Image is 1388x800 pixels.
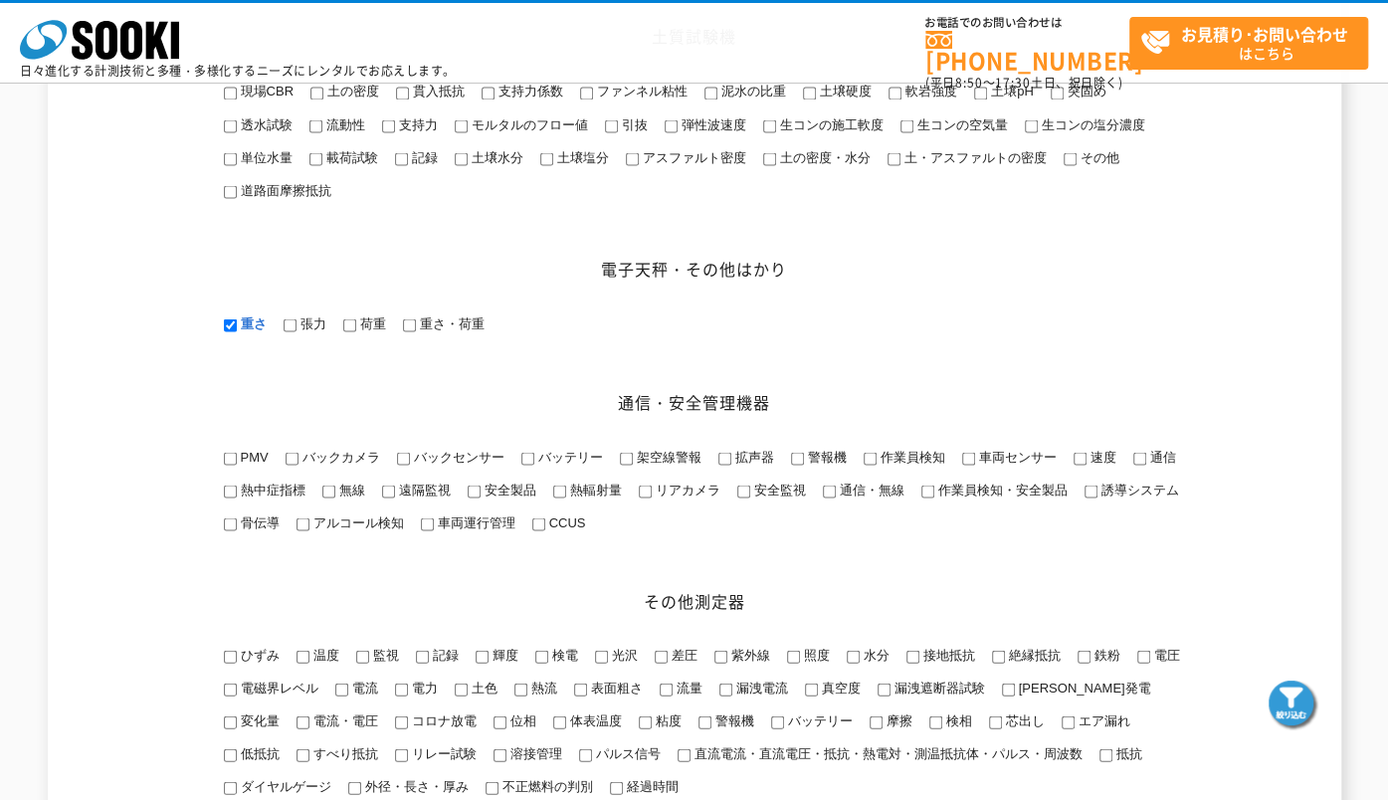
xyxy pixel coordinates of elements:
[207,391,1182,412] h2: 通信・安全管理機器
[408,745,477,760] span: リレー試験
[224,517,237,530] input: 骨伝導
[593,84,688,99] span: ファンネル粘性
[237,680,318,695] span: 電磁界レベル
[727,647,770,662] span: 紫外線
[803,87,816,100] input: 土壌硬度
[284,318,297,331] input: 張力
[1075,712,1130,727] span: エア漏れ
[455,152,468,165] input: 土壌水分
[489,647,518,662] span: 輝度
[395,683,408,696] input: 電力
[776,149,871,164] span: 土の密度・水分
[678,748,691,761] input: 直流電流・直流電圧・抵抗・熱電対・測温抵抗体・パルス・周波数
[891,680,985,695] span: 漏洩遮断器試験
[623,778,679,793] span: 経過時間
[587,680,643,695] span: 表面粗さ
[224,452,237,465] input: PMV
[719,683,732,696] input: 漏洩電流
[224,119,237,132] input: 透水試験
[310,87,323,100] input: 土の密度
[298,449,380,464] span: バックカメラ
[237,449,269,464] span: PMV
[1140,18,1367,68] span: はこちら
[297,650,309,663] input: 温度
[335,683,348,696] input: 電流
[889,87,901,100] input: 軟岩強度
[498,778,593,793] span: 不正燃料の判別
[791,452,804,465] input: 警報機
[309,514,404,529] span: アルコール検知
[610,781,623,794] input: 経過時間
[207,258,1182,279] h2: 電子天秤・その他はかり
[382,119,395,132] input: 支持力
[1129,17,1368,70] a: お見積り･お問い合わせはこちら
[237,514,280,529] span: 骨伝導
[626,152,639,165] input: アスファルト密度
[860,647,890,662] span: 水分
[348,781,361,794] input: 外径・長さ・厚み
[1064,152,1077,165] input: その他
[718,452,731,465] input: 拡声器
[877,449,945,464] span: 作業員検知
[468,680,497,695] span: 土色
[1074,452,1087,465] input: 速度
[900,119,913,132] input: 生コンの空気量
[605,119,618,132] input: 引抜
[771,715,784,728] input: バッテリー
[224,650,237,663] input: ひずみ
[224,748,237,761] input: 低抵抗
[668,647,697,662] span: 差圧
[731,449,774,464] span: 拡声器
[532,517,545,530] input: CCUS
[925,74,1122,92] span: (平日 ～ 土日、祝日除く)
[494,748,506,761] input: 溶接管理
[1099,748,1112,761] input: 抵抗
[309,745,378,760] span: すべり抵抗
[906,650,919,663] input: 接地抵抗
[784,712,853,727] span: バッテリー
[481,482,536,497] span: 安全製品
[816,84,872,99] span: 土壌硬度
[763,152,776,165] input: 土の密度・水分
[1112,745,1142,760] span: 抵抗
[224,152,237,165] input: 単位水量
[804,449,847,464] span: 警報機
[506,712,536,727] span: 位相
[356,650,369,663] input: 監視
[408,149,438,164] span: 記録
[237,745,280,760] span: 低抵抗
[1137,650,1150,663] input: 電圧
[864,452,877,465] input: 作業員検知
[237,84,294,99] span: 現場CBR
[925,17,1129,29] span: お電話でのお問い合わせは
[395,152,408,165] input: 記録
[553,485,566,498] input: 熱輻射量
[395,715,408,728] input: コロナ放電
[618,116,648,131] span: 引抜
[836,482,904,497] span: 通信・無線
[553,715,566,728] input: 体表温度
[535,650,548,663] input: 検電
[750,482,806,497] span: 安全監視
[494,715,506,728] input: 位相
[396,87,409,100] input: 貫入抵抗
[369,647,399,662] span: 監視
[1077,149,1119,164] span: その他
[348,680,378,695] span: 電流
[995,74,1031,92] span: 17:30
[962,452,975,465] input: 車両センサー
[416,650,429,663] input: 記録
[1002,683,1015,696] input: [PERSON_NAME]発電
[665,119,678,132] input: 弾性波速度
[309,119,322,132] input: 流動性
[297,315,326,330] span: 張力
[297,715,309,728] input: 電流・電圧
[1064,84,1106,99] span: 突固め
[580,87,593,100] input: ファンネル粘性
[934,482,1068,497] span: 作業員検知・安全製品
[395,748,408,761] input: リレー試験
[416,315,485,330] span: 重さ・荷重
[592,745,661,760] span: パルス信号
[579,748,592,761] input: パルス信号
[468,116,588,131] span: モルタルのフロー値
